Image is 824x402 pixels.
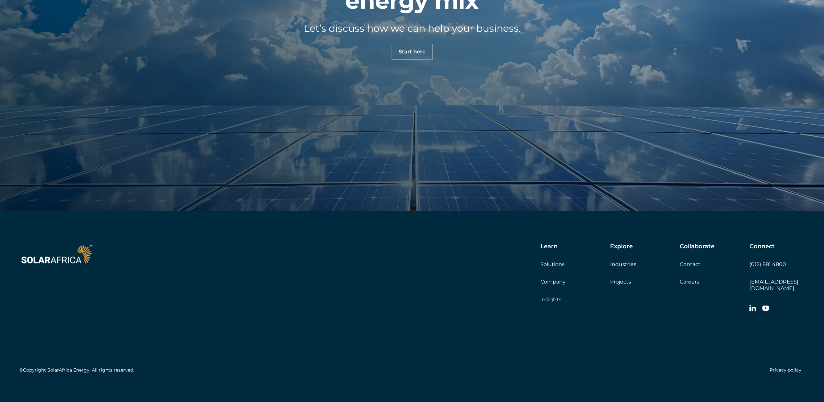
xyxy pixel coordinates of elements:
span: Start here [399,49,426,54]
a: Projects [610,279,631,285]
h5: Explore [610,243,633,250]
a: Start here [392,44,433,60]
a: (012) 881 4800 [749,261,786,267]
a: [EMAIL_ADDRESS][DOMAIN_NAME] [749,279,798,291]
a: Company [540,279,566,285]
h5: ©Copyright SolarAfrica Energy. All rights reserved. [19,367,134,373]
a: Industries [610,261,636,267]
a: Solutions [540,261,565,267]
a: Contact [680,261,700,267]
a: Insights [540,296,561,303]
a: Privacy policy [770,367,801,373]
h5: Learn [540,243,558,250]
h5: Connect [749,243,775,250]
h5: Collaborate [680,243,714,250]
h4: Let’s discuss how we can help your business. [230,21,594,36]
a: Careers [680,279,699,285]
